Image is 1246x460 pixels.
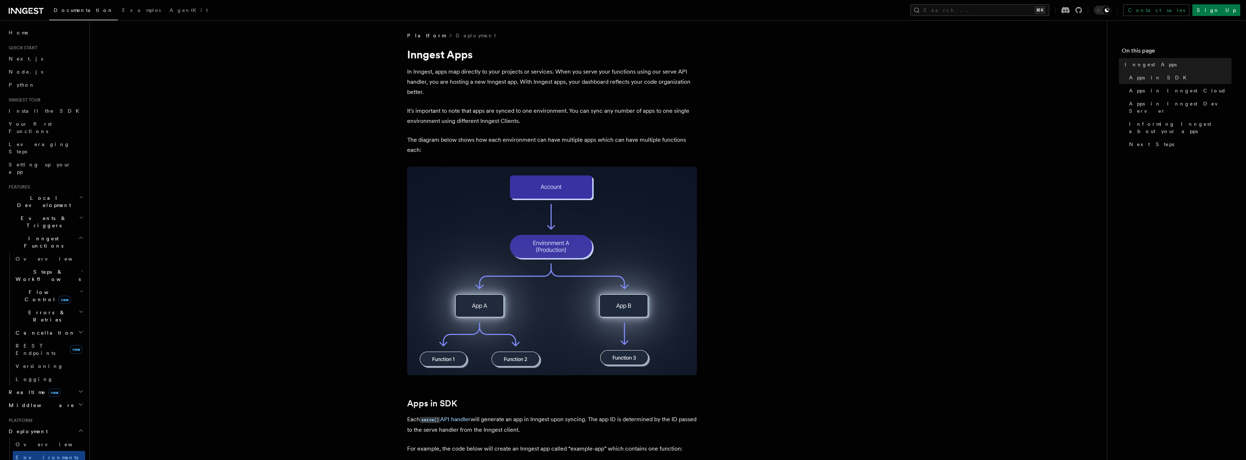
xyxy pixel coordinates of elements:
[6,52,85,65] a: Next.js
[13,265,85,286] button: Steps & Workflows
[122,7,161,13] span: Examples
[9,108,84,114] span: Install the SDK
[165,2,212,20] a: AgentKit
[6,232,85,252] button: Inngest Functions
[6,194,79,209] span: Local Development
[407,67,697,97] p: In Inngest, apps map directly to your projects or services. When you serve your functions using o...
[6,425,85,438] button: Deployment
[6,45,37,51] span: Quick start
[407,48,697,61] h1: Inngest Apps
[407,167,697,375] img: Diagram showing multiple environments, each with various apps. Within these apps, there are numer...
[1126,84,1232,97] a: Apps in Inngest Cloud
[13,289,80,303] span: Flow Control
[6,65,85,78] a: Node.js
[49,2,118,20] a: Documentation
[1126,138,1232,151] a: Next Steps
[6,399,85,412] button: Middleware
[1129,141,1174,148] span: Next Steps
[49,389,60,397] span: new
[6,212,85,232] button: Events & Triggers
[1125,61,1177,68] span: Inngest Apps
[6,215,79,229] span: Events & Triggers
[6,184,30,190] span: Features
[1129,87,1226,94] span: Apps in Inngest Cloud
[6,138,85,158] a: Leveraging Steps
[1122,46,1232,58] h4: On this page
[16,376,53,382] span: Logging
[59,296,71,304] span: new
[13,252,85,265] a: Overview
[13,360,85,373] a: Versioning
[1129,100,1232,115] span: Apps in Inngest Dev Server
[407,414,697,435] p: Each will generate an app in Inngest upon syncing. The app ID is determined by the ID passed to t...
[1126,97,1232,117] a: Apps in Inngest Dev Server
[170,7,208,13] span: AgentKit
[1094,6,1111,14] button: Toggle dark mode
[9,69,43,75] span: Node.js
[407,444,697,454] p: For example, the code below will create an Inngest app called “example-app” which contains one fu...
[13,309,79,323] span: Errors & Retries
[13,329,75,336] span: Cancellation
[6,117,85,138] a: Your first Functions
[6,386,85,399] button: Realtimenew
[1192,4,1240,16] a: Sign Up
[6,158,85,178] a: Setting up your app
[6,418,33,423] span: Platform
[13,326,85,339] button: Cancellation
[6,78,85,91] a: Python
[420,416,471,423] a: serve()API handler
[16,442,90,447] span: Overview
[1122,58,1232,71] a: Inngest Apps
[16,343,55,356] span: REST Endpoints
[6,402,75,409] span: Middleware
[6,428,48,435] span: Deployment
[1129,120,1232,135] span: Informing Inngest about your apps
[9,29,29,36] span: Home
[910,4,1049,16] button: Search...⌘K
[6,389,60,396] span: Realtime
[6,97,41,103] span: Inngest tour
[16,363,63,369] span: Versioning
[13,339,85,360] a: REST Endpointsnew
[407,106,697,126] p: It's important to note that apps are synced to one environment. You can sync any number of apps t...
[1035,7,1045,14] kbd: ⌘K
[13,286,85,306] button: Flow Controlnew
[420,417,440,423] code: serve()
[13,306,85,326] button: Errors & Retries
[6,104,85,117] a: Install the SDK
[9,121,52,134] span: Your first Functions
[407,32,446,39] span: Platform
[407,135,697,155] p: The diagram below shows how each environment can have multiple apps which can have multiple funct...
[6,235,78,249] span: Inngest Functions
[9,162,71,175] span: Setting up your app
[9,82,35,88] span: Python
[118,2,165,20] a: Examples
[6,26,85,39] a: Home
[407,398,457,409] a: Apps in SDK
[1126,117,1232,138] a: Informing Inngest about your apps
[1123,4,1189,16] a: Contact sales
[1126,71,1232,84] a: Apps in SDK
[6,191,85,212] button: Local Development
[13,438,85,451] a: Overview
[9,141,70,154] span: Leveraging Steps
[16,256,90,262] span: Overview
[9,56,43,62] span: Next.js
[1129,74,1191,81] span: Apps in SDK
[13,373,85,386] a: Logging
[54,7,113,13] span: Documentation
[13,268,81,283] span: Steps & Workflows
[6,252,85,386] div: Inngest Functions
[456,32,496,39] a: Deployment
[70,345,82,354] span: new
